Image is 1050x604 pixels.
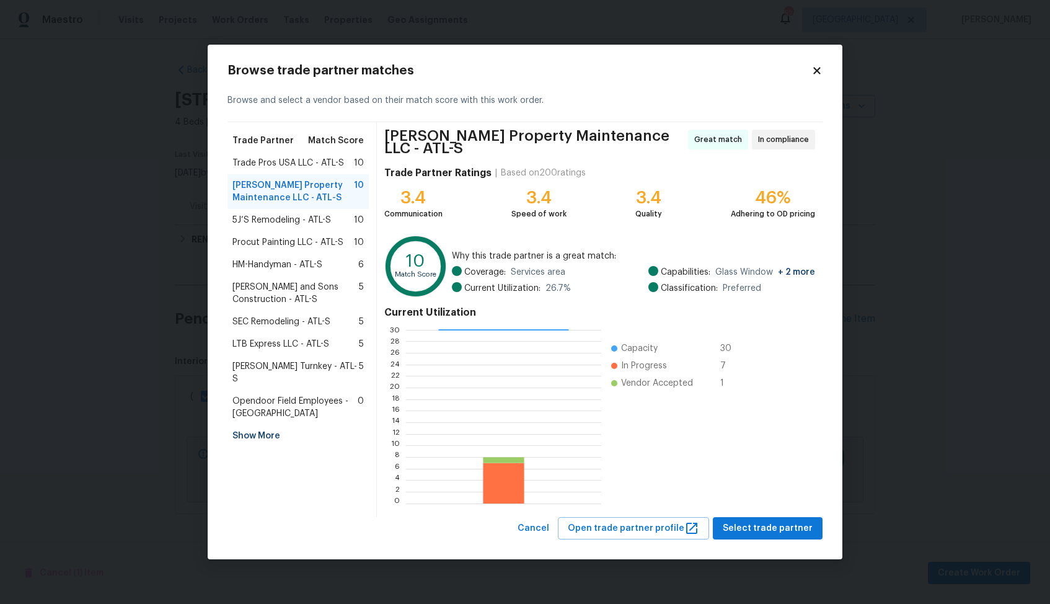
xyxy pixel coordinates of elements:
[635,192,662,204] div: 3.4
[354,214,364,226] span: 10
[232,135,294,147] span: Trade Partner
[501,167,586,179] div: Based on 200 ratings
[390,337,400,345] text: 28
[635,208,662,220] div: Quality
[731,208,815,220] div: Adhering to OD pricing
[723,282,761,295] span: Preferred
[395,488,400,495] text: 2
[354,157,364,169] span: 10
[391,372,400,380] text: 22
[232,316,330,328] span: SEC Remodeling - ATL-S
[568,521,699,536] span: Open trade partner profile
[359,338,364,350] span: 5
[511,192,567,204] div: 3.4
[359,316,364,328] span: 5
[731,192,815,204] div: 46%
[359,360,364,385] span: 5
[384,208,443,220] div: Communication
[392,407,400,414] text: 16
[715,266,815,278] span: Glass Window
[661,266,710,278] span: Capabilities:
[384,306,815,319] h4: Current Utilization
[232,360,359,385] span: [PERSON_NAME] Turnkey - ATL-S
[395,464,400,472] text: 6
[621,377,693,389] span: Vendor Accepted
[358,395,364,420] span: 0
[384,130,684,154] span: [PERSON_NAME] Property Maintenance LLC - ATL-S
[384,192,443,204] div: 3.4
[720,377,740,389] span: 1
[359,281,364,306] span: 5
[232,338,329,350] span: LTB Express LLC - ATL-S
[227,79,823,122] div: Browse and select a vendor based on their match score with this work order.
[394,499,400,507] text: 0
[390,326,400,333] text: 30
[384,167,492,179] h4: Trade Partner Ratings
[406,252,425,269] text: 10
[621,342,658,355] span: Capacity
[392,395,400,402] text: 18
[395,476,400,484] text: 4
[511,208,567,220] div: Speed of work
[492,167,501,179] div: |
[308,135,364,147] span: Match Score
[232,395,358,420] span: Opendoor Field Employees - [GEOGRAPHIC_DATA]
[395,453,400,461] text: 8
[232,179,354,204] span: [PERSON_NAME] Property Maintenance LLC - ATL-S
[395,271,436,278] text: Match Score
[513,517,554,540] button: Cancel
[452,250,815,262] span: Why this trade partner is a great match:
[545,282,571,295] span: 26.7 %
[621,360,667,372] span: In Progress
[390,349,400,357] text: 26
[392,430,400,437] text: 12
[390,384,400,391] text: 20
[232,214,331,226] span: 5J’S Remodeling - ATL-S
[694,133,747,146] span: Great match
[661,282,718,295] span: Classification:
[232,259,322,271] span: HM-Handyman - ATL-S
[511,266,565,278] span: Services area
[227,425,369,447] div: Show More
[392,419,400,426] text: 14
[232,236,343,249] span: Procut Painting LLC - ATL-S
[390,360,400,368] text: 24
[464,282,540,295] span: Current Utilization:
[558,517,709,540] button: Open trade partner profile
[723,521,813,536] span: Select trade partner
[778,268,815,277] span: + 2 more
[464,266,506,278] span: Coverage:
[232,157,344,169] span: Trade Pros USA LLC - ATL-S
[720,360,740,372] span: 7
[354,236,364,249] span: 10
[518,521,549,536] span: Cancel
[758,133,814,146] span: In compliance
[358,259,364,271] span: 6
[232,281,359,306] span: [PERSON_NAME] and Sons Construction - ATL-S
[391,442,400,449] text: 10
[720,342,740,355] span: 30
[713,517,823,540] button: Select trade partner
[354,179,364,204] span: 10
[227,64,811,77] h2: Browse trade partner matches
